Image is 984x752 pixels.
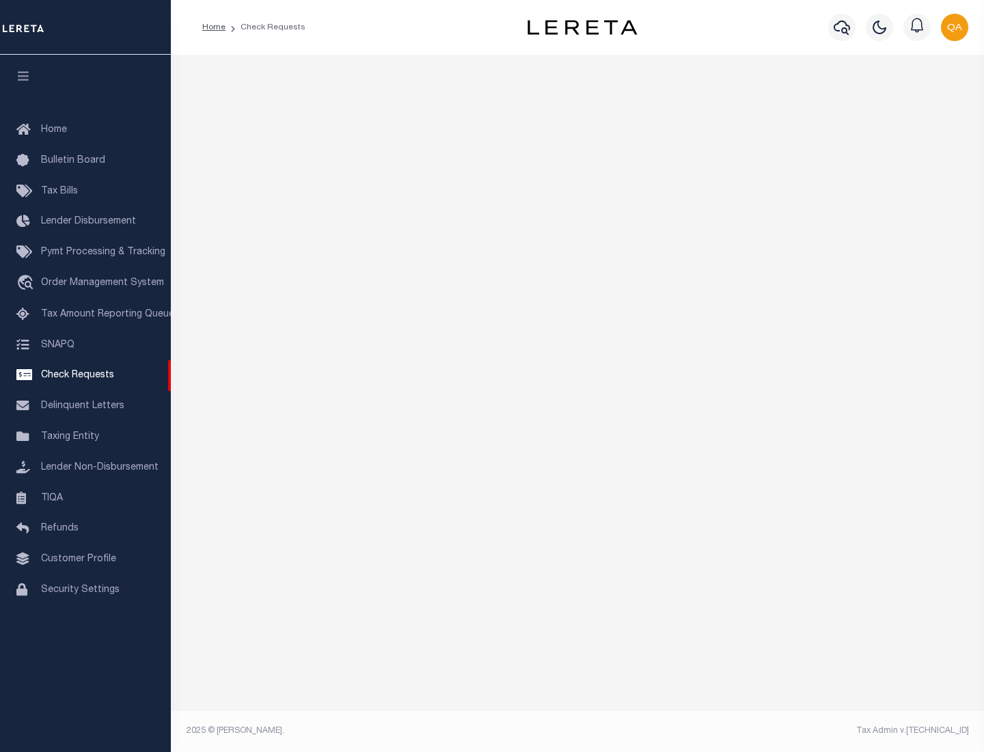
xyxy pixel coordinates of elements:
span: SNAPQ [41,340,74,349]
span: Customer Profile [41,554,116,564]
span: Delinquent Letters [41,401,124,411]
div: Tax Admin v.[TECHNICAL_ID] [588,725,969,737]
span: Refunds [41,524,79,533]
i: travel_explore [16,275,38,293]
span: Bulletin Board [41,156,105,165]
img: svg+xml;base64,PHN2ZyB4bWxucz0iaHR0cDovL3d3dy53My5vcmcvMjAwMC9zdmciIHBvaW50ZXItZXZlbnRzPSJub25lIi... [941,14,968,41]
div: 2025 © [PERSON_NAME]. [176,725,578,737]
span: Tax Bills [41,187,78,196]
span: Lender Non-Disbursement [41,463,159,472]
span: Order Management System [41,278,164,288]
span: Lender Disbursement [41,217,136,226]
li: Check Requests [225,21,305,33]
img: logo-dark.svg [528,20,637,35]
a: Home [202,23,225,31]
span: Tax Amount Reporting Queue [41,310,174,319]
span: Check Requests [41,371,114,380]
span: Pymt Processing & Tracking [41,247,165,257]
span: TIQA [41,493,63,502]
span: Taxing Entity [41,432,99,442]
span: Home [41,125,67,135]
span: Security Settings [41,585,120,595]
